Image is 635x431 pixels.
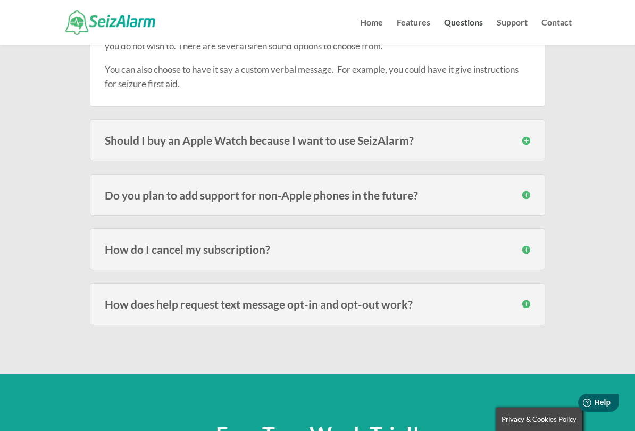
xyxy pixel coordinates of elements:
[540,389,623,419] iframe: Help widget launcher
[502,415,576,424] span: Privacy & Cookies Policy
[65,10,155,34] img: SeizAlarm
[497,19,528,45] a: Support
[105,299,530,310] h3: How does help request text message opt-in and opt-out work?
[105,62,530,91] p: You can also choose to have it say a custom verbal message. For example, you could have it give i...
[105,189,530,201] h3: Do you plan to add support for non-Apple phones in the future?
[360,19,383,45] a: Home
[541,19,572,45] a: Contact
[105,135,530,146] h3: Should I buy an Apple Watch because I want to use SeizAlarm?
[397,19,430,45] a: Features
[444,19,483,45] a: Questions
[105,244,530,255] h3: How do I cancel my subscription?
